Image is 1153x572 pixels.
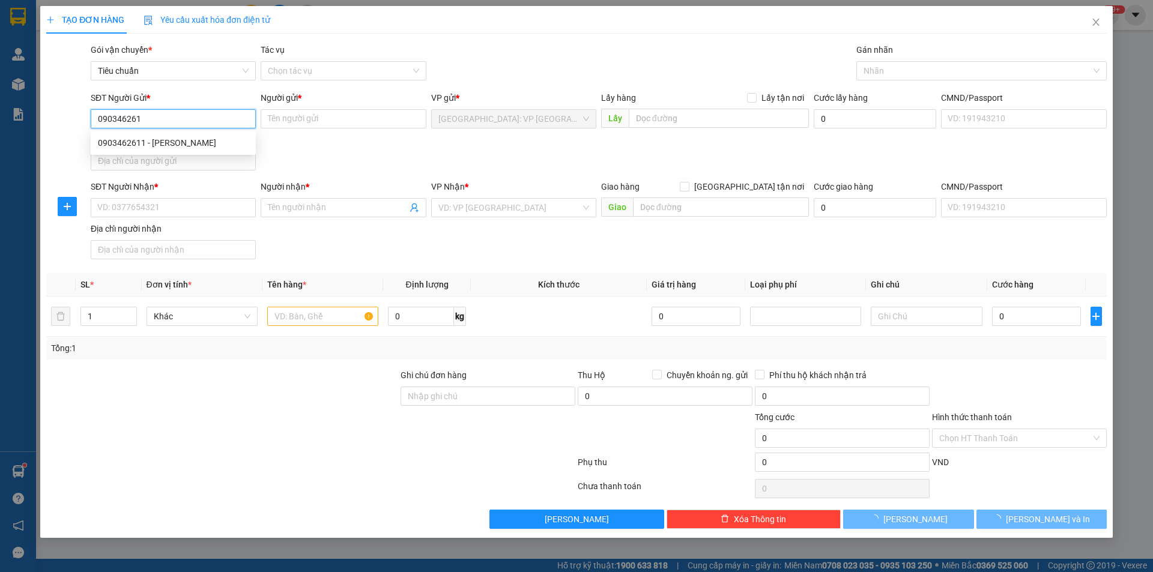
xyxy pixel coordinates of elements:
span: Chuyển khoản ng. gửi [662,369,752,382]
span: Yêu cầu xuất hóa đơn điện tử [144,15,270,25]
div: Người gửi [261,91,426,104]
span: Giao hàng [601,182,640,191]
span: VP Nhận [431,182,465,191]
span: [GEOGRAPHIC_DATA] tận nơi [689,180,809,193]
div: SĐT Người Gửi [91,91,256,104]
span: Giá trị hàng [652,280,696,289]
input: 0 [652,307,741,326]
button: plus [1091,307,1102,326]
span: Tiêu chuẩn [98,62,249,80]
span: Giao [601,197,633,217]
div: Phụ thu [576,456,754,477]
div: 0903462611 - [PERSON_NAME] [98,136,249,149]
span: [PERSON_NAME] [545,513,609,526]
span: Tên hàng [267,280,306,289]
label: Tác vụ [261,45,285,55]
span: Định lượng [405,280,448,289]
span: loading [993,514,1006,523]
button: plus [58,197,77,216]
div: CMND/Passport [941,180,1106,193]
th: Loại phụ phí [745,273,866,297]
div: VP gửi [431,91,596,104]
button: Close [1079,6,1113,40]
input: VD: Bàn, Ghế [267,307,378,326]
span: user-add [410,203,419,212]
button: deleteXóa Thông tin [667,510,841,529]
div: Tổng: 1 [51,342,445,355]
input: Địa chỉ của người gửi [91,151,256,170]
div: 0903462611 - anh luân [91,133,256,152]
div: CMND/Passport [941,91,1106,104]
span: SL [80,280,90,289]
span: Lấy hàng [601,93,636,103]
input: Cước giao hàng [814,198,936,217]
label: Cước lấy hàng [814,93,868,103]
input: Dọc đường [633,197,809,217]
input: Địa chỉ của người nhận [91,240,256,259]
span: Khác [154,307,250,325]
div: Người nhận [261,180,426,193]
span: loading [870,514,883,523]
div: Chưa thanh toán [576,480,754,501]
button: [PERSON_NAME] [843,510,973,529]
span: plus [46,16,55,24]
span: Lấy tận nơi [757,91,809,104]
label: Gán nhãn [856,45,893,55]
input: Ghi chú đơn hàng [401,387,575,406]
span: Kích thước [538,280,580,289]
span: Cước hàng [992,280,1033,289]
input: Dọc đường [629,109,809,128]
span: close [1091,17,1101,27]
label: Cước giao hàng [814,182,873,191]
button: [PERSON_NAME] và In [976,510,1107,529]
span: Hà Nội: VP Tây Hồ [438,110,589,128]
button: [PERSON_NAME] [489,510,664,529]
span: Tổng cước [755,412,794,422]
label: Hình thức thanh toán [932,412,1012,422]
img: icon [144,16,153,25]
span: [PERSON_NAME] [883,513,948,526]
span: Gói vận chuyển [91,45,152,55]
input: Cước lấy hàng [814,109,936,128]
input: Ghi Chú [871,307,982,326]
span: Đơn vị tính [147,280,192,289]
span: VND [932,457,949,467]
span: TẠO ĐƠN HÀNG [46,15,124,25]
span: [PERSON_NAME] và In [1006,513,1090,526]
span: Xóa Thông tin [734,513,786,526]
span: kg [454,307,466,326]
label: Ghi chú đơn hàng [401,370,467,380]
th: Ghi chú [866,273,987,297]
span: plus [1091,312,1101,321]
span: Phí thu hộ khách nhận trả [764,369,871,382]
button: delete [51,307,70,326]
span: plus [58,202,76,211]
span: delete [721,514,729,524]
span: Lấy [601,109,629,128]
span: Thu Hộ [578,370,605,380]
div: Địa chỉ người nhận [91,222,256,235]
div: SĐT Người Nhận [91,180,256,193]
